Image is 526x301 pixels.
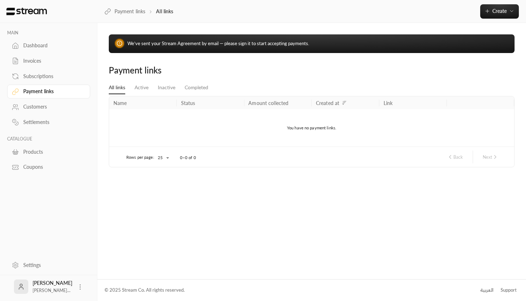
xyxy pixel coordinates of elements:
[135,82,148,94] a: Active
[109,109,514,147] div: You have no payment links.
[154,153,171,162] div: 25
[7,69,90,83] a: Subscriptions
[109,82,125,95] a: All links
[109,64,239,76] div: Payment links
[7,115,90,129] a: Settlements
[127,40,309,46] span: We’ve sent your Stream Agreement by email — please sign it to start accepting payments.
[7,30,90,36] p: MAIN
[104,287,185,294] div: © 2025 Stream Co. All rights reserved.
[498,284,519,297] a: Support
[33,279,72,294] div: [PERSON_NAME]
[340,99,349,107] button: Sort
[23,57,81,64] div: Invoices
[7,136,90,142] p: CATALOGUE
[104,8,145,15] a: Payment links
[23,103,81,110] div: Customers
[23,163,81,171] div: Coupons
[23,119,81,126] div: Settlements
[156,8,173,15] p: All links
[7,258,90,272] a: Settings
[23,88,81,95] div: Payment links
[104,8,174,15] nav: breadcrumb
[126,154,154,160] p: Rows per page:
[384,100,393,106] div: Link
[181,100,195,106] div: Status
[7,54,90,68] a: Invoices
[492,8,507,14] span: Create
[7,39,90,53] a: Dashboard
[7,160,90,174] a: Coupons
[6,8,48,15] img: Logo
[7,85,90,99] a: Payment links
[113,100,127,106] div: Name
[316,100,339,106] div: Created at
[7,145,90,159] a: Products
[185,82,208,94] a: Completed
[23,262,81,269] div: Settings
[180,155,196,161] p: 0–0 of 0
[248,100,288,106] div: Amount collected
[480,4,519,19] button: Create
[23,73,81,80] div: Subscriptions
[23,148,81,156] div: Products
[33,288,70,293] span: [PERSON_NAME]...
[158,82,175,94] a: Inactive
[480,287,493,294] div: العربية
[23,42,81,49] div: Dashboard
[7,100,90,114] a: Customers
